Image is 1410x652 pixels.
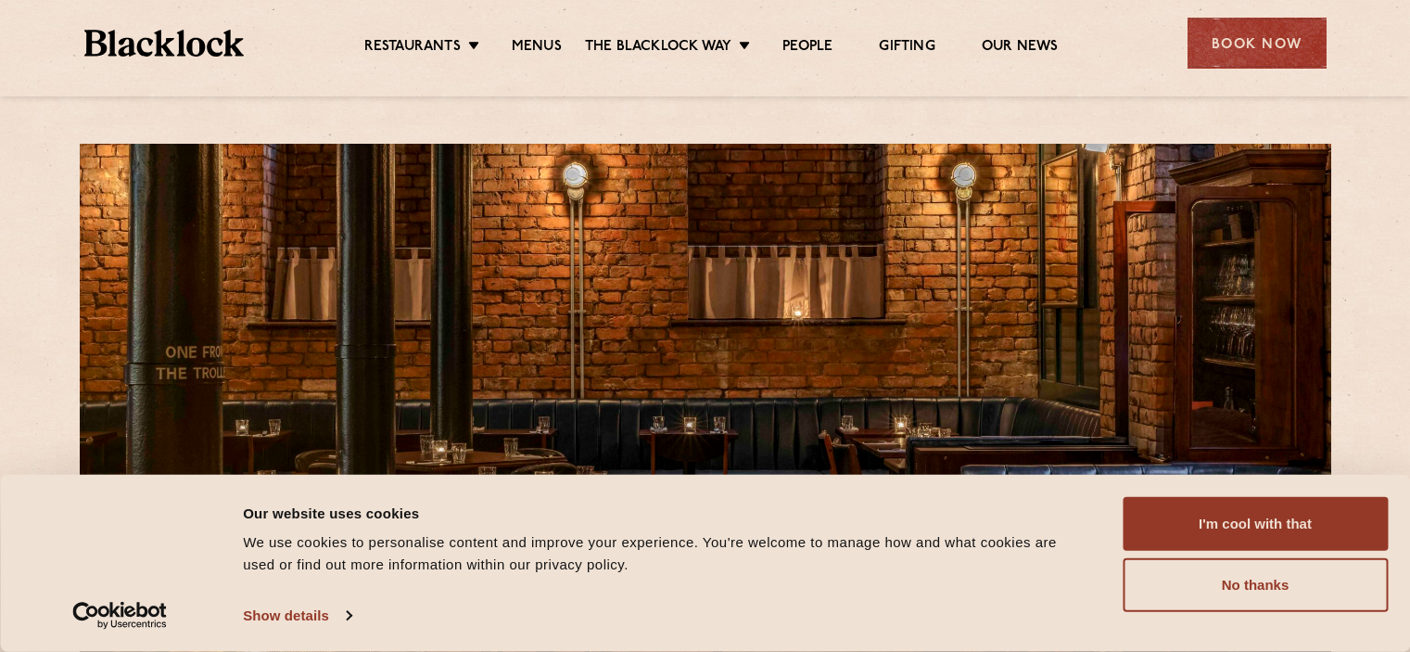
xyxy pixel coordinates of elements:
button: I'm cool with that [1123,497,1388,551]
div: We use cookies to personalise content and improve your experience. You're welcome to manage how a... [243,531,1081,576]
img: BL_Textured_Logo-footer-cropped.svg [84,30,245,57]
a: Show details [243,602,350,630]
div: Book Now [1188,18,1327,69]
a: Menus [512,38,562,58]
a: People [782,38,832,58]
a: Gifting [879,38,934,58]
a: Usercentrics Cookiebot - opens in a new window [39,602,201,630]
a: Restaurants [364,38,461,58]
a: Our News [982,38,1059,58]
div: Our website uses cookies [243,502,1081,524]
a: The Blacklock Way [585,38,731,58]
button: No thanks [1123,558,1388,612]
